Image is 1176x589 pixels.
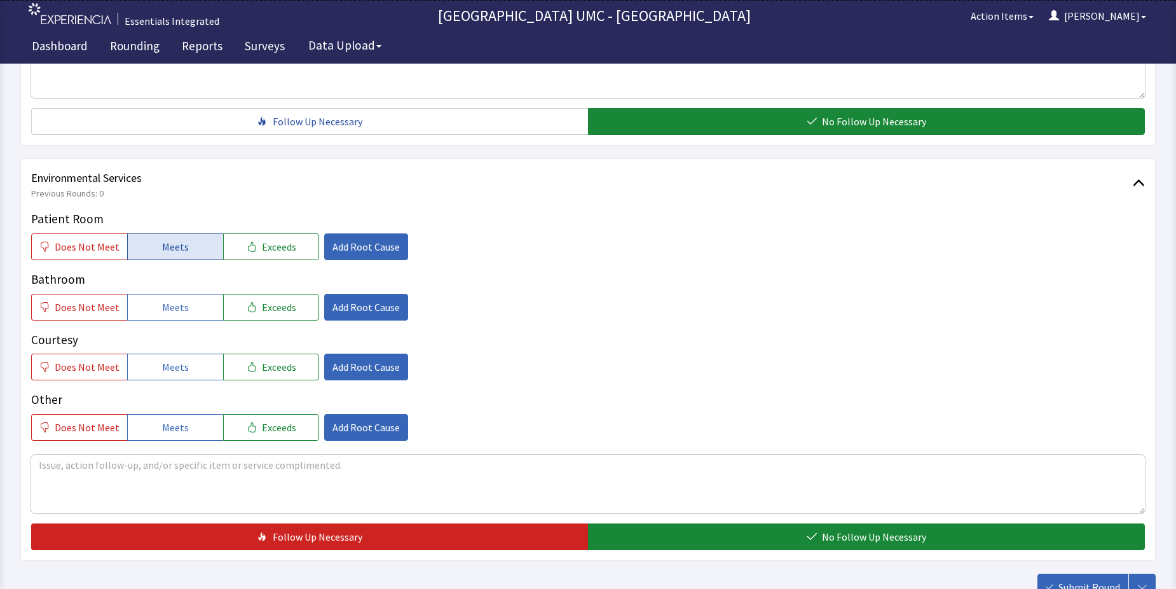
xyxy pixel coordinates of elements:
span: No Follow Up Necessary [822,529,926,544]
button: Does Not Meet [31,414,127,441]
button: Exceeds [223,233,319,260]
span: Meets [162,239,189,254]
span: Does Not Meet [55,300,120,315]
button: Meets [127,233,223,260]
span: Meets [162,300,189,315]
span: Previous Rounds: 0 [31,187,1133,200]
span: Does Not Meet [55,359,120,375]
a: Rounding [100,32,169,64]
button: Add Root Cause [324,354,408,380]
a: Dashboard [22,32,97,64]
span: Exceeds [262,300,296,315]
button: No Follow Up Necessary [588,108,1145,135]
a: Reports [172,32,232,64]
span: Meets [162,420,189,435]
button: Does Not Meet [31,294,127,321]
button: Action Items [963,3,1041,29]
span: Follow Up Necessary [273,529,362,544]
span: Exceeds [262,420,296,435]
button: Meets [127,354,223,380]
p: [GEOGRAPHIC_DATA] UMC - [GEOGRAPHIC_DATA] [226,6,963,26]
button: Follow Up Necessary [31,523,588,550]
span: Meets [162,359,189,375]
button: Add Root Cause [324,294,408,321]
button: No Follow Up Necessary [588,523,1145,550]
a: Surveys [235,32,294,64]
span: Follow Up Necessary [273,114,362,129]
button: Exceeds [223,414,319,441]
img: experiencia_logo.png [29,3,111,24]
button: Exceeds [223,294,319,321]
span: Does Not Meet [55,239,120,254]
span: Add Root Cause [332,239,400,254]
span: No Follow Up Necessary [822,114,926,129]
p: Other [31,391,1145,409]
button: Add Root Cause [324,233,408,260]
p: Courtesy [31,331,1145,349]
span: Does Not Meet [55,420,120,435]
span: Exceeds [262,359,296,375]
button: Does Not Meet [31,354,127,380]
span: Add Root Cause [332,359,400,375]
span: Environmental Services [31,169,1133,187]
span: Exceeds [262,239,296,254]
button: Add Root Cause [324,414,408,441]
button: Meets [127,414,223,441]
span: Add Root Cause [332,420,400,435]
button: Follow Up Necessary [31,108,588,135]
button: Meets [127,294,223,321]
p: Bathroom [31,270,1145,289]
button: Data Upload [301,34,389,57]
button: [PERSON_NAME] [1041,3,1154,29]
button: Does Not Meet [31,233,127,260]
p: Patient Room [31,210,1145,228]
button: Exceeds [223,354,319,380]
span: Add Root Cause [332,300,400,315]
div: Essentials Integrated [125,13,219,29]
